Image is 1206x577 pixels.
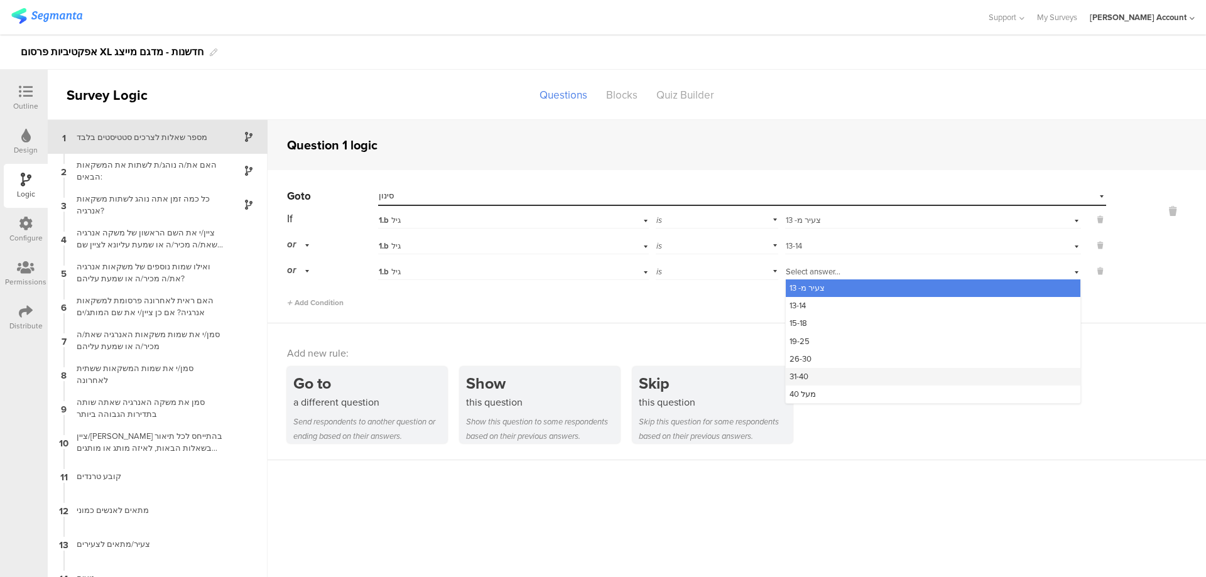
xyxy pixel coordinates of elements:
span: 8 [61,367,67,381]
div: Skip [639,372,793,395]
div: Go to [293,372,447,395]
span: or [287,237,296,251]
span: 4 [61,232,67,245]
div: ואילו שמות נוספים של משקאות אנרגיה את/ה מכיר/ה או שמעת עליהם? [69,261,226,284]
div: מתאים לאנשים כמוני [69,504,226,516]
div: גיל [379,240,607,252]
span: 13 [59,537,68,551]
span: 10 [59,435,68,449]
div: סמן את משקה האנרגיה שאתה שותה בתדירות הגבוהה ביותר [69,396,226,420]
span: צעיר מ- 13 [790,282,825,294]
div: a different question [293,395,447,409]
div: Quiz Builder [647,84,724,106]
div: קובע טרנדים [69,470,226,482]
div: Blocks [597,84,647,106]
div: ציין/[PERSON_NAME] בהתייחס לכל תיאור בשאלות הבאות, לאיזה מותג או מותגים היא מתאימה: [69,430,226,454]
span: 1 [62,130,66,144]
div: Questions [530,84,597,106]
div: גיל [379,215,607,226]
span: גיל [379,240,401,252]
span: is [656,240,662,252]
div: [PERSON_NAME] Account [1090,11,1187,23]
div: סמן/י את שמות משקאות האנרגיה שאת/ה מכיר/ה או שמעת עליהם [69,328,226,352]
div: כל כמה זמן אתה נוהג לשתות משקאות אנרגיה? [69,193,226,217]
div: this question [466,395,620,409]
div: Show [466,372,620,395]
span: 19-25 [790,335,810,347]
div: האם ראית לאחרונה פרסומת למשקאות אנרגיה? אם כן ציין/י את שם המותג/ים [69,294,226,318]
span: 15-18 [790,317,807,329]
span: is [656,214,662,226]
span: 11 [60,469,68,483]
span: Go [287,188,301,204]
div: Skip this question for some respondents based on their previous answers. [639,414,793,443]
img: segmanta logo [11,8,82,24]
div: אפקטיביות פרסום XL חדשנות - מדגם מייצג [21,42,204,62]
div: Show this question to some respondents based on their previous answers. [466,414,620,443]
div: Outline [13,100,38,112]
span: 2 [61,164,67,178]
span: to [301,188,311,204]
span: Add Condition [287,297,344,308]
span: 31-40 [790,370,808,382]
div: Configure [9,232,43,244]
div: this question [639,395,793,409]
span: 3 [61,198,67,212]
span: is [656,266,662,278]
span: סינון [379,190,394,202]
span: 1.b [379,215,389,226]
div: גיל [379,266,607,278]
div: האם את/ה נוהג/ת לשתות את המשקאות הבאים: [69,159,226,183]
span: Select answer... [786,266,840,278]
span: צעיר מ- 13 [786,214,821,226]
span: or [287,263,296,277]
div: Distribute [9,320,43,332]
div: Question 1 logic [287,136,378,154]
span: 7 [62,333,67,347]
div: ציין/י את השם הראשון של משקה אנרגיה שאת/ה מכיר/ה או שמעת עליונא לציין שם אחד בלבד [69,227,226,251]
span: 5 [61,266,67,279]
div: Add new rule: [287,346,1188,360]
span: 1.b [379,266,389,278]
span: מעל 40 [790,388,816,400]
span: גיל [379,266,401,278]
div: If [287,211,377,227]
span: Support [989,11,1016,23]
span: 26-30 [790,353,812,365]
span: 13-14 [786,240,802,252]
div: Survey Logic [48,85,192,105]
div: Send respondents to another question or ending based on their answers. [293,414,447,443]
span: 9 [61,401,67,415]
div: צעיר/מתאים לצעירים [69,538,226,550]
span: 12 [59,503,68,517]
div: Design [14,144,38,156]
div: מספר שאלות לצרכים סטטיסטים בלבד [69,131,226,143]
div: סמן/י את שמות המשקאות ששתית לאחרונה [69,362,226,386]
span: 6 [61,299,67,313]
span: גיל [379,214,401,226]
span: 1.b [379,240,389,252]
div: Permissions [5,276,46,288]
span: 13-14 [790,299,806,311]
div: Logic [17,188,35,200]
